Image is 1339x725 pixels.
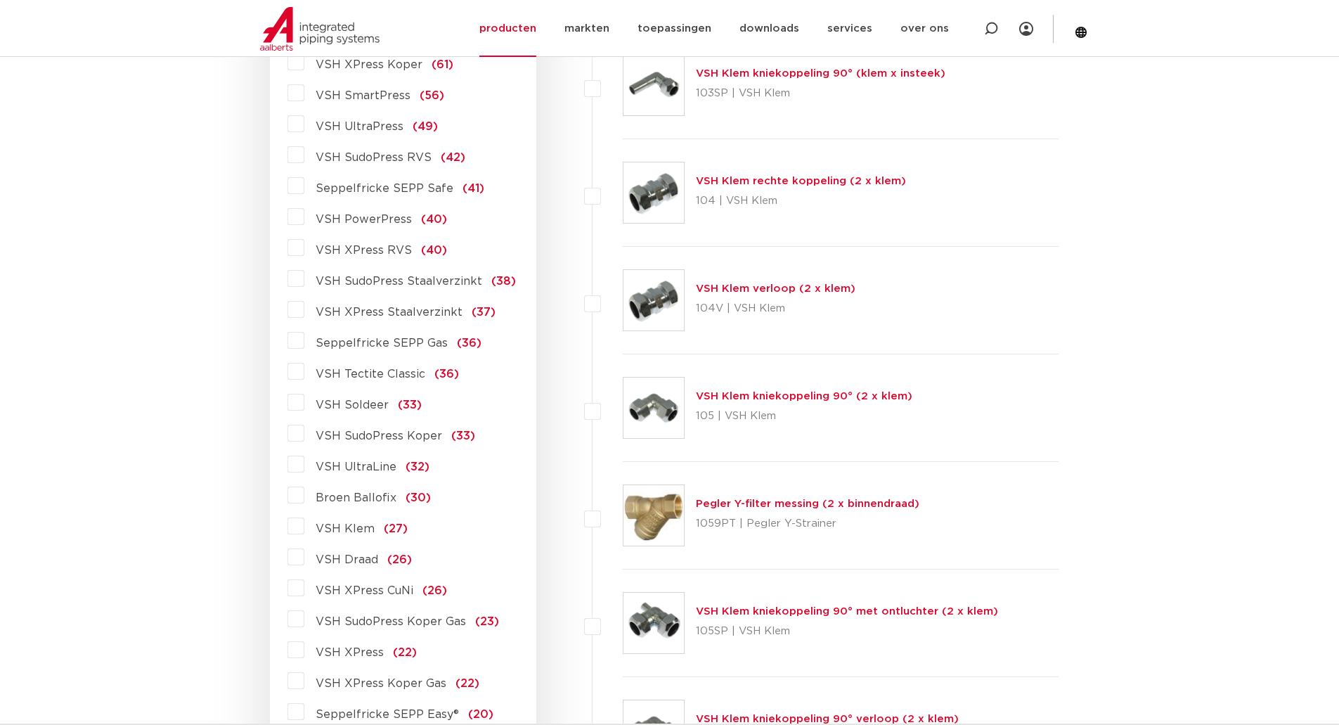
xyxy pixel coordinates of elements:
[316,121,403,132] span: VSH UltraPress
[623,378,684,438] img: Thumbnail for VSH Klem kniekoppeling 90° (2 x klem)
[468,709,493,720] span: (20)
[393,647,417,658] span: (22)
[420,90,444,101] span: (56)
[462,183,484,194] span: (41)
[696,606,998,617] a: VSH Klem kniekoppeling 90° met ontluchter (2 x klem)
[316,461,396,473] span: VSH UltraLine
[316,585,413,596] span: VSH XPress CuNi
[696,68,945,79] a: VSH Klem kniekoppeling 90° (klem x insteek)
[316,338,448,349] span: Seppelfricke SEPP Gas
[696,190,906,212] p: 104 | VSH Klem
[441,152,465,163] span: (42)
[316,616,466,627] span: VSH SudoPress Koper Gas
[316,152,432,163] span: VSH SudoPress RVS
[421,214,447,225] span: (40)
[491,276,516,287] span: (38)
[696,283,855,294] a: VSH Klem verloop (2 x klem)
[623,55,684,115] img: Thumbnail for VSH Klem kniekoppeling 90° (klem x insteek)
[413,121,438,132] span: (49)
[475,616,499,627] span: (23)
[623,162,684,223] img: Thumbnail for VSH Klem rechte koppeling (2 x klem)
[696,176,906,186] a: VSH Klem rechte koppeling (2 x klem)
[398,399,422,411] span: (33)
[472,307,496,318] span: (37)
[316,214,412,225] span: VSH PowerPress
[406,461,429,473] span: (32)
[696,297,855,320] p: 104V | VSH Klem
[406,492,431,503] span: (30)
[455,678,479,689] span: (22)
[316,709,459,720] span: Seppelfricke SEPP Easy®
[696,513,919,535] p: 1059PT | Pegler Y-Strainer
[696,714,959,724] a: VSH Klem kniekoppeling 90° verloop (2 x klem)
[451,430,475,442] span: (33)
[316,430,442,442] span: VSH SudoPress Koper
[696,82,945,105] p: 103SP | VSH Klem
[316,399,389,411] span: VSH Soldeer
[316,647,384,658] span: VSH XPress
[696,620,998,643] p: 105SP | VSH Klem
[387,554,412,565] span: (26)
[316,307,462,318] span: VSH XPress Staalverzinkt
[316,368,425,380] span: VSH Tectite Classic
[316,183,453,194] span: Seppelfricke SEPP Safe
[623,270,684,331] img: Thumbnail for VSH Klem verloop (2 x klem)
[434,368,459,380] span: (36)
[696,499,919,509] a: Pegler Y-filter messing (2 x binnendraad)
[384,523,408,534] span: (27)
[316,276,482,287] span: VSH SudoPress Staalverzinkt
[316,554,378,565] span: VSH Draad
[421,245,447,256] span: (40)
[457,338,481,349] span: (36)
[316,523,375,534] span: VSH Klem
[316,90,410,101] span: VSH SmartPress
[696,405,912,428] p: 105 | VSH Klem
[316,245,412,256] span: VSH XPress RVS
[432,59,453,70] span: (61)
[316,492,396,503] span: Broen Ballofix
[696,391,912,402] a: VSH Klem kniekoppeling 90° (2 x klem)
[316,59,422,70] span: VSH XPress Koper
[623,593,684,653] img: Thumbnail for VSH Klem kniekoppeling 90° met ontluchter (2 x klem)
[422,585,447,596] span: (26)
[623,485,684,546] img: Thumbnail for Pegler Y-filter messing (2 x binnendraad)
[316,678,446,689] span: VSH XPress Koper Gas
